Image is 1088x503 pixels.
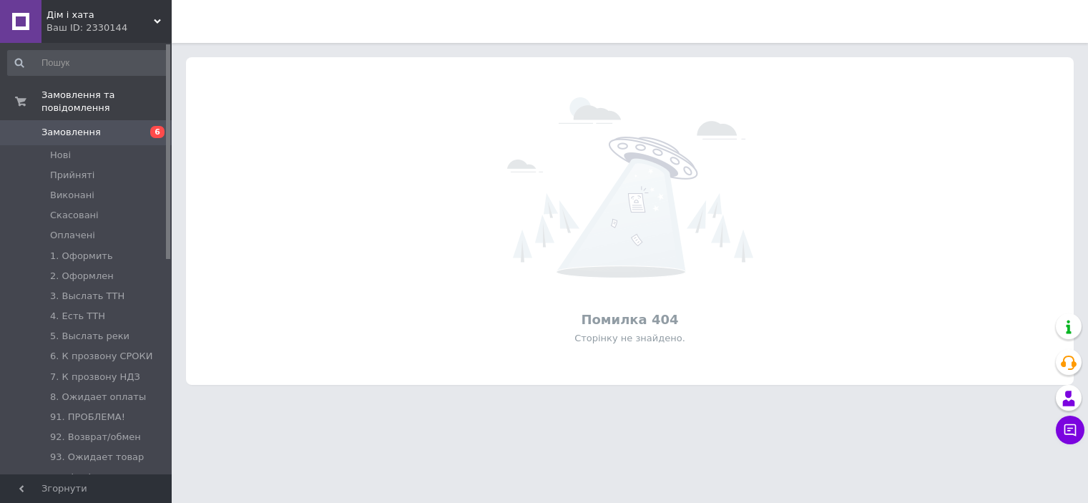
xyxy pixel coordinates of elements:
[50,350,153,363] span: 6. К прозвону СРОКИ
[7,50,169,76] input: Пошук
[50,149,71,162] span: Нові
[50,451,144,464] span: 93. Ожидает товар
[193,332,1067,345] div: Сторінку не знайдено.
[50,209,99,222] span: Скасовані
[50,270,114,283] span: 2. Оформлен
[46,9,154,21] span: Дім і хата
[50,431,141,444] span: 92. Возврат/обмен
[50,290,124,303] span: 3. Выслать ТТН
[46,21,172,34] div: Ваш ID: 2330144
[150,126,165,138] span: 6
[50,189,94,202] span: Виконані
[41,89,172,114] span: Замовлення та повідомлення
[50,250,113,263] span: 1. Оформить
[41,126,101,139] span: Замовлення
[193,311,1067,328] div: Помилка 404
[50,330,129,343] span: 5. Выслать реки
[50,391,146,404] span: 8. Ожидает оплаты
[50,310,105,323] span: 4. Есть ТТН
[1056,416,1084,444] button: Чат з покупцем
[50,472,94,484] span: Facebook
[50,411,125,424] span: 91. ПРОБЛЕМА!
[50,371,140,384] span: 7. К прозвону НДЗ
[50,169,94,182] span: Прийняті
[50,229,95,242] span: Оплачені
